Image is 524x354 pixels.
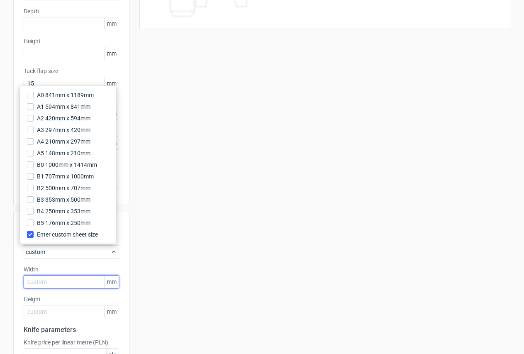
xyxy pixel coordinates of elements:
span: B4 250mm x 353mm [37,207,90,215]
span: B2 500mm x 707mm [37,184,90,192]
span: A0 841mm x 1189mm [37,91,94,99]
label: Knife price per linear metre (PLN) [24,338,119,347]
input: custom [24,305,119,318]
label: Depth [24,7,119,15]
label: Height [24,295,119,303]
span: mm [104,305,119,318]
span: A4 210mm x 297mm [37,137,90,146]
span: B3 353mm x 500mm [37,195,90,204]
label: Width [24,265,119,273]
span: A1 594mm x 841mm [37,103,90,111]
span: A2 420mm x 594mm [37,114,90,122]
span: mm [104,47,119,60]
span: mm [104,17,119,30]
h2: Knife parameters [24,325,119,335]
label: Tuck flap size [24,67,119,75]
span: A3 297mm x 420mm [37,126,90,134]
label: Height [24,37,119,45]
span: B5 176mm x 250mm [37,219,90,227]
span: B0 1000mm x 1414mm [37,161,97,169]
input: custom [24,275,119,288]
span: A5 148mm x 210mm [37,149,90,157]
span: mm [104,276,119,288]
span: B1 707mm x 1000mm [37,172,94,181]
div: custom [24,245,119,259]
span: mm [104,77,119,90]
span: Enter custom sheet size [37,230,98,239]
